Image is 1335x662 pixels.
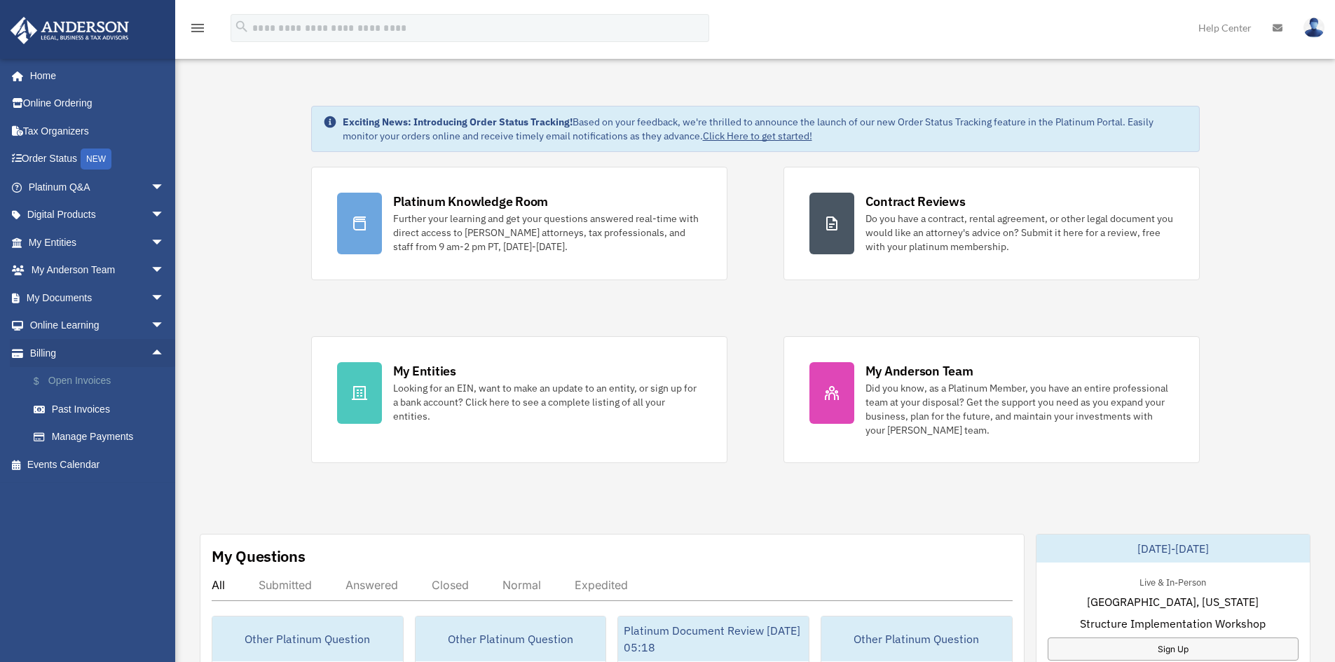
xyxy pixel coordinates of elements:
a: Events Calendar [10,450,186,478]
a: Platinum Knowledge Room Further your learning and get your questions answered real-time with dire... [311,167,727,280]
span: arrow_drop_down [151,173,179,202]
div: Other Platinum Question [821,616,1012,661]
div: Based on your feedback, we're thrilled to announce the launch of our new Order Status Tracking fe... [343,115,1188,143]
div: Expedited [575,578,628,592]
div: [DATE]-[DATE] [1036,535,1310,563]
div: Platinum Document Review [DATE] 05:18 [618,616,809,661]
span: arrow_drop_down [151,201,179,230]
div: Closed [432,578,469,592]
i: search [234,19,249,34]
div: My Entities [393,362,456,380]
span: arrow_drop_up [151,339,179,368]
a: My Anderson Team Did you know, as a Platinum Member, you have an entire professional team at your... [783,336,1200,463]
div: Looking for an EIN, want to make an update to an entity, or sign up for a bank account? Click her... [393,381,701,423]
div: Normal [502,578,541,592]
div: Platinum Knowledge Room [393,193,549,210]
a: Billingarrow_drop_up [10,339,186,367]
img: Anderson Advisors Platinum Portal [6,17,133,44]
div: My Questions [212,546,306,567]
div: Live & In-Person [1128,574,1217,588]
span: [GEOGRAPHIC_DATA], [US_STATE] [1087,593,1259,610]
a: Past Invoices [20,395,186,423]
span: arrow_drop_down [151,312,179,340]
a: Order StatusNEW [10,145,186,174]
i: menu [189,20,206,36]
div: NEW [81,149,111,170]
div: Other Platinum Question [212,616,403,661]
div: My Anderson Team [865,362,973,380]
a: My Anderson Teamarrow_drop_down [10,256,186,284]
div: Do you have a contract, rental agreement, or other legal document you would like an attorney's ad... [865,212,1174,254]
a: Tax Organizers [10,117,186,145]
a: My Documentsarrow_drop_down [10,284,186,312]
span: arrow_drop_down [151,228,179,257]
a: My Entitiesarrow_drop_down [10,228,186,256]
a: Online Ordering [10,90,186,118]
div: Contract Reviews [865,193,966,210]
div: Submitted [259,578,312,592]
div: Other Platinum Question [416,616,606,661]
div: All [212,578,225,592]
span: arrow_drop_down [151,284,179,312]
span: arrow_drop_down [151,256,179,285]
a: menu [189,25,206,36]
a: Click Here to get started! [703,130,812,142]
span: Structure Implementation Workshop [1080,615,1266,632]
div: Answered [345,578,398,592]
a: Contract Reviews Do you have a contract, rental agreement, or other legal document you would like... [783,167,1200,280]
a: Online Learningarrow_drop_down [10,312,186,340]
a: Home [10,62,179,90]
a: $Open Invoices [20,367,186,396]
strong: Exciting News: Introducing Order Status Tracking! [343,116,573,128]
img: User Pic [1303,18,1324,38]
a: Sign Up [1048,637,1299,661]
div: Did you know, as a Platinum Member, you have an entire professional team at your disposal? Get th... [865,381,1174,437]
a: My Entities Looking for an EIN, want to make an update to an entity, or sign up for a bank accoun... [311,336,727,463]
div: Further your learning and get your questions answered real-time with direct access to [PERSON_NAM... [393,212,701,254]
a: Platinum Q&Aarrow_drop_down [10,173,186,201]
a: Digital Productsarrow_drop_down [10,201,186,229]
a: Manage Payments [20,423,186,451]
span: $ [41,373,48,390]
